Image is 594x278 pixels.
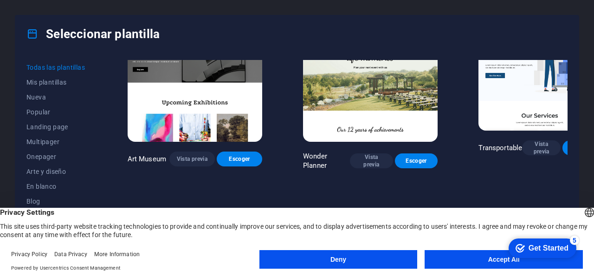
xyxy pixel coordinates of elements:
button: Popular [26,105,87,119]
p: Transportable [478,143,522,152]
span: Todas las plantillas [26,64,87,71]
button: Vista previa [169,152,215,166]
p: Wonder Planner [303,152,350,170]
button: Blog [26,194,87,209]
span: Multipager [26,138,87,146]
h4: Seleccionar plantilla [26,26,160,41]
span: Vista previa [177,155,207,163]
button: Todas las plantillas [26,60,87,75]
button: En blanco [26,179,87,194]
img: Wonder Planner [303,18,438,142]
button: Onepager [26,149,87,164]
div: Get Started 5 items remaining, 0% complete [7,5,75,24]
span: En blanco [26,183,87,190]
span: Mis plantillas [26,79,87,86]
span: Vista previa [357,153,386,168]
span: Escoger [224,155,255,163]
button: Escoger [217,152,262,166]
button: Escoger [395,153,438,168]
span: Blog [26,198,87,205]
img: Art Museum [128,18,262,142]
span: Nueva [26,93,87,101]
button: Vista previa [350,153,393,168]
span: Arte y diseño [26,168,87,175]
button: Mis plantillas [26,75,87,90]
span: Popular [26,108,87,116]
button: Nueva [26,90,87,105]
button: Landing page [26,119,87,134]
span: Vista previa [529,140,553,155]
p: Art Museum [128,154,166,164]
button: Vista previa [522,140,561,155]
span: Escoger [402,157,431,165]
button: Multipager [26,134,87,149]
span: Landing page [26,123,87,131]
button: Arte y diseño [26,164,87,179]
div: Get Started [27,10,67,19]
div: 5 [69,2,78,11]
span: Onepager [26,153,87,160]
